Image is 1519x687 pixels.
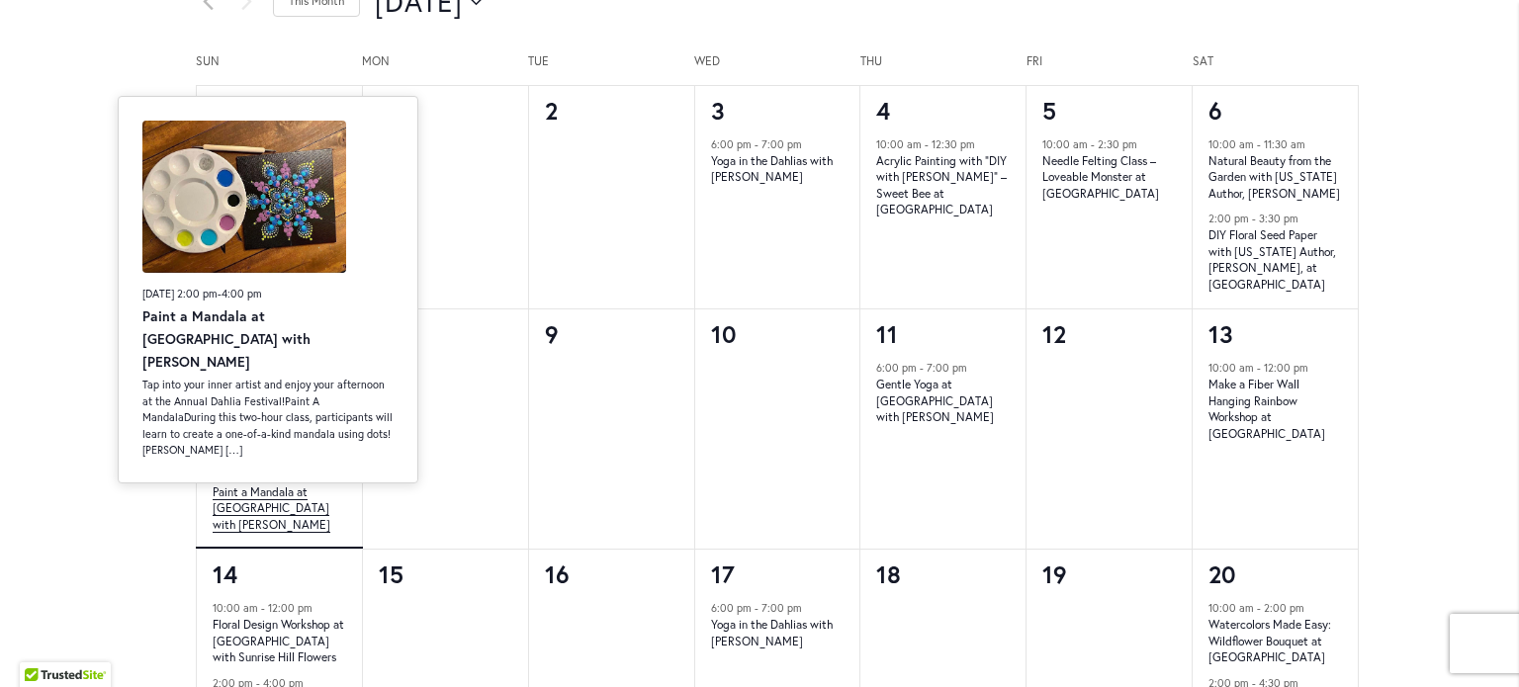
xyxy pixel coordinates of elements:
span: - [1257,137,1261,151]
div: Tuesday [528,53,694,86]
div: Sunday [196,53,362,86]
a: Acrylic Painting with “DIY with [PERSON_NAME]” – Sweet Bee at [GEOGRAPHIC_DATA] [876,153,1007,218]
iframe: Launch Accessibility Center [15,617,70,672]
a: 31 [213,95,237,127]
div: Thursday [860,53,1027,86]
time: 19 [1042,558,1067,590]
img: ba3d5356ef0f62127198c2f819fd5a4f [142,121,346,272]
span: Wed [694,53,860,70]
a: 14 [213,558,237,590]
time: - [142,287,262,301]
time: 10:00 am [876,137,922,151]
div: Wednesday [694,53,860,86]
a: DIY Floral Seed Paper with [US_STATE] Author, [PERSON_NAME], at [GEOGRAPHIC_DATA] [1208,227,1336,293]
span: Thu [860,53,1027,70]
a: 11 [876,318,898,350]
a: Watercolors Made Easy: Wildflower Bouquet at [GEOGRAPHIC_DATA] [1208,617,1331,665]
a: Paint a Mandala at [GEOGRAPHIC_DATA] with [PERSON_NAME] [142,306,311,371]
a: Gentle Yoga at [GEOGRAPHIC_DATA] with [PERSON_NAME] [876,377,994,425]
a: 20 [1208,558,1236,590]
time: 15 [379,558,403,590]
time: 12:30 pm [932,137,975,151]
time: 2:30 pm [1098,137,1137,151]
span: - [1091,137,1095,151]
time: 7:00 pm [761,137,802,151]
span: [DATE] 2:00 pm [142,287,218,301]
span: - [925,137,929,151]
span: Mon [362,53,528,70]
a: Needle Felting Class – Loveable Monster at [GEOGRAPHIC_DATA] [1042,153,1159,202]
span: 4:00 pm [222,287,262,301]
time: 10 [711,318,737,350]
a: 3 [711,95,725,127]
time: 6:00 pm [876,362,917,376]
div: Saturday [1193,53,1359,86]
time: 10:00 am [1042,137,1088,151]
time: 7:00 pm [927,362,967,376]
time: 3:30 pm [1259,213,1298,226]
a: 17 [711,558,735,590]
a: 4 [876,95,890,127]
a: 6 [1208,95,1222,127]
span: Sun [196,53,362,70]
time: 6:00 pm [711,602,752,616]
div: Friday [1027,53,1193,86]
p: Tap into your inner artist and enjoy your afternoon at the Annual Dahlia Festival!Paint A Mandala... [142,377,394,459]
span: Fri [1027,53,1193,70]
a: Natural Beauty from the Garden with [US_STATE] Author, [PERSON_NAME] [1208,153,1340,202]
a: Yoga in the Dahlias with [PERSON_NAME] [711,153,833,186]
span: - [1257,362,1261,376]
span: Sat [1193,53,1359,70]
time: 12 [1042,318,1066,350]
time: 11:30 am [1264,137,1305,151]
time: 1 [379,95,390,127]
a: Make a Fiber Wall Hanging Rainbow Workshop at [GEOGRAPHIC_DATA] [1208,377,1325,442]
span: - [755,137,759,151]
time: 2:00 pm [1264,602,1304,616]
time: 2:00 pm [1208,213,1249,226]
time: 12:00 pm [268,602,313,616]
time: 10:00 am [1208,137,1254,151]
span: - [920,362,924,376]
a: Paint a Mandala at [GEOGRAPHIC_DATA] with [PERSON_NAME] [213,484,330,533]
a: Floral Design Workshop at [GEOGRAPHIC_DATA] with Sunrise Hill Flowers [213,617,344,665]
span: Tue [528,53,694,70]
div: Monday [362,53,528,86]
time: 10:00 am [213,602,258,616]
a: Yoga in the Dahlias with [PERSON_NAME] [711,617,833,649]
time: 2 [545,95,558,127]
time: 6:00 pm [711,137,752,151]
time: 10:00 am [1208,362,1254,376]
time: 18 [876,558,901,590]
span: - [755,602,759,616]
time: 12:00 pm [1264,362,1308,376]
time: 10:00 am [1208,602,1254,616]
span: - [1257,602,1261,616]
a: 13 [1208,318,1233,350]
time: 9 [545,318,559,350]
a: 5 [1042,95,1056,127]
time: 16 [545,558,570,590]
span: - [261,602,265,616]
span: - [1252,213,1256,226]
time: 7:00 pm [761,602,802,616]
